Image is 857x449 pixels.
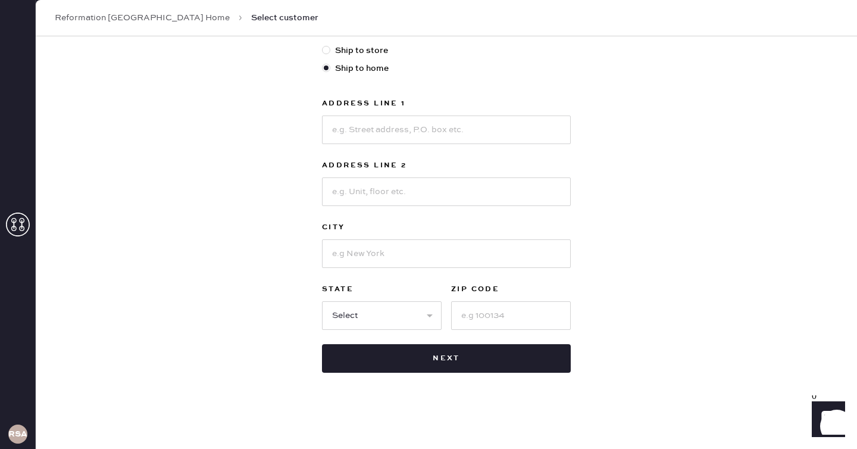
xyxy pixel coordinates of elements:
label: Address Line 2 [322,158,571,173]
label: Ship to store [322,44,571,57]
h3: RSA [8,430,27,438]
label: Address Line 1 [322,96,571,111]
input: e.g. Unit, floor etc. [322,177,571,206]
iframe: Front Chat [800,395,852,447]
label: Ship to home [322,62,571,75]
input: e.g. Street address, P.O. box etc. [322,116,571,144]
label: State [322,282,442,297]
input: e.g 100134 [451,301,571,330]
button: Next [322,344,571,373]
label: City [322,220,571,235]
input: e.g New York [322,239,571,268]
a: Reformation [GEOGRAPHIC_DATA] Home [55,12,230,24]
span: Select customer [251,12,318,24]
label: ZIP Code [451,282,571,297]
